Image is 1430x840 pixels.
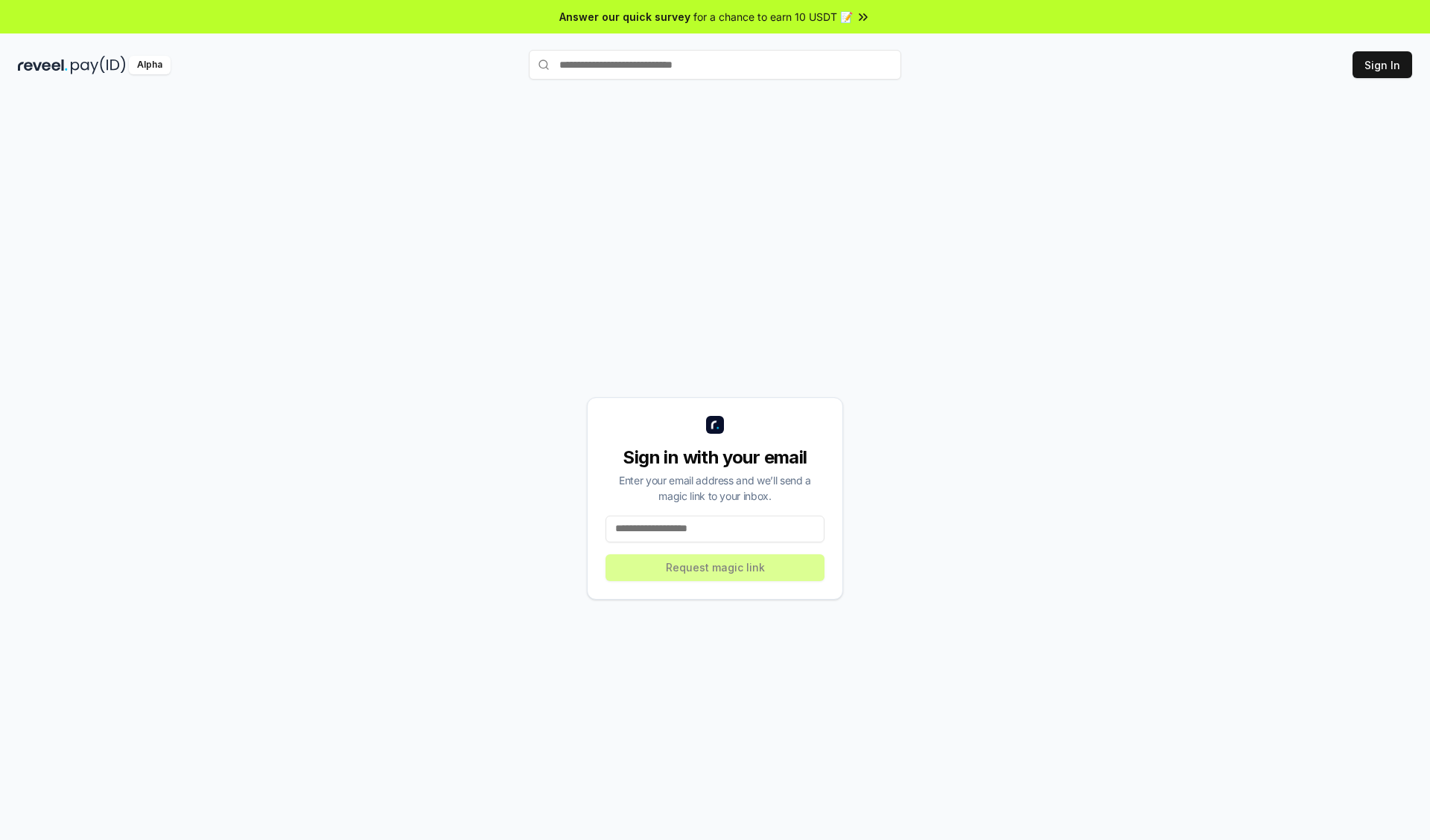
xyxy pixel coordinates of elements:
div: Alpha [129,56,171,74]
img: logo_small [706,416,724,434]
img: pay_id [71,56,126,74]
button: Sign In [1353,51,1412,78]
span: Answer our quick survey [559,9,690,25]
div: Sign in with your email [606,446,824,469]
div: Enter your email address and we’ll send a magic link to your inbox. [606,472,824,504]
img: reveel_dark [18,56,68,74]
span: for a chance to earn 10 USDT 📝 [693,9,853,25]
